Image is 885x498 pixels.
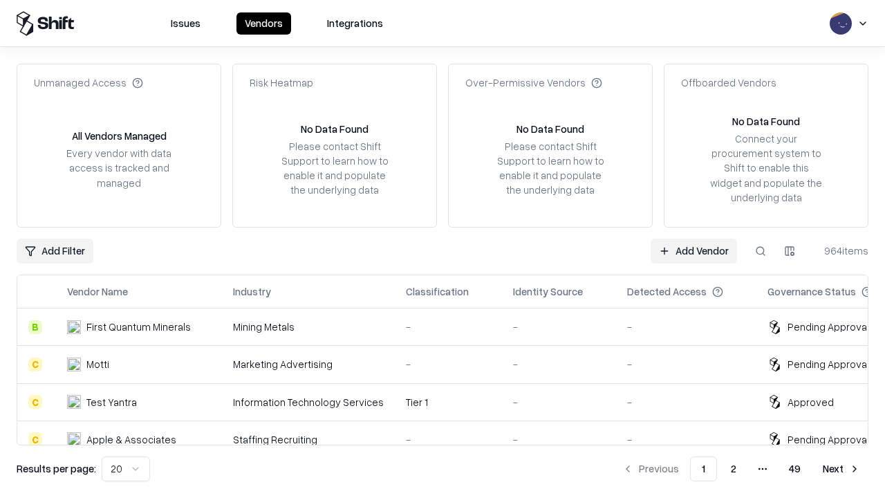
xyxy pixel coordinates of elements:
div: Please contact Shift Support to learn how to enable it and populate the underlying data [493,139,608,198]
div: Pending Approval [788,357,869,371]
img: Motti [67,358,81,371]
img: Apple & Associates [67,432,81,446]
button: Integrations [319,12,391,35]
div: - [627,395,745,409]
div: Pending Approval [788,432,869,447]
div: Mining Metals [233,320,384,334]
div: Pending Approval [788,320,869,334]
div: Industry [233,284,271,299]
div: First Quantum Minerals [86,320,191,334]
div: - [627,357,745,371]
div: No Data Found [732,114,800,129]
div: Information Technology Services [233,395,384,409]
button: 49 [778,456,812,481]
div: - [513,357,605,371]
div: - [406,432,491,447]
div: Staffing Recruiting [233,432,384,447]
div: Motti [86,357,109,371]
img: First Quantum Minerals [67,320,81,334]
div: Approved [788,395,834,409]
div: Every vendor with data access is tracked and managed [62,146,176,190]
a: Add Vendor [651,239,737,264]
div: - [406,320,491,334]
div: - [627,320,745,334]
p: Results per page: [17,461,96,476]
div: Vendor Name [67,284,128,299]
div: 964 items [813,243,868,258]
div: Test Yantra [86,395,137,409]
div: Please contact Shift Support to learn how to enable it and populate the underlying data [277,139,392,198]
div: Tier 1 [406,395,491,409]
div: - [513,320,605,334]
button: 2 [720,456,747,481]
nav: pagination [614,456,868,481]
div: Risk Heatmap [250,75,313,90]
button: Next [814,456,868,481]
div: - [627,432,745,447]
div: C [28,395,42,409]
div: Identity Source [513,284,583,299]
div: C [28,432,42,446]
div: All Vendors Managed [72,129,167,143]
div: Over-Permissive Vendors [465,75,602,90]
button: Vendors [236,12,291,35]
div: - [513,395,605,409]
button: 1 [690,456,717,481]
div: No Data Found [516,122,584,136]
div: Classification [406,284,469,299]
div: B [28,320,42,334]
img: Test Yantra [67,395,81,409]
div: - [406,357,491,371]
div: Governance Status [767,284,856,299]
div: Apple & Associates [86,432,176,447]
div: Offboarded Vendors [681,75,776,90]
div: No Data Found [301,122,369,136]
div: - [513,432,605,447]
div: Unmanaged Access [34,75,143,90]
div: Detected Access [627,284,707,299]
button: Add Filter [17,239,93,264]
button: Issues [162,12,209,35]
div: Connect your procurement system to Shift to enable this widget and populate the underlying data [709,131,823,205]
div: C [28,358,42,371]
div: Marketing Advertising [233,357,384,371]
